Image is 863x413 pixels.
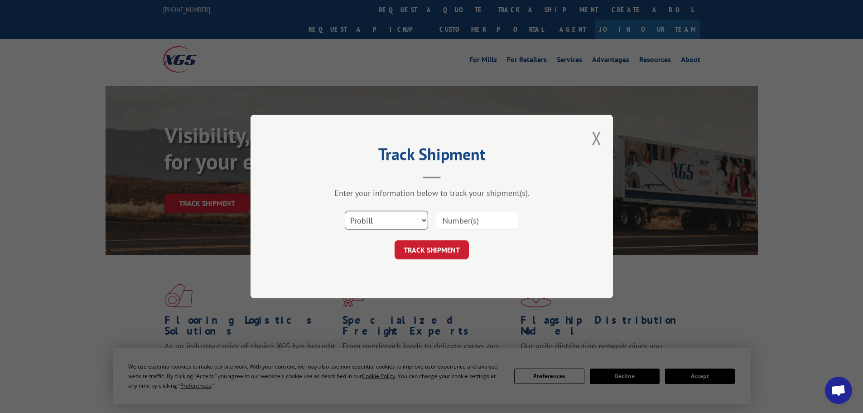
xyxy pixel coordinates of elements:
[825,377,852,404] div: Open chat
[592,126,602,150] button: Close modal
[296,188,568,198] div: Enter your information below to track your shipment(s).
[395,240,469,259] button: TRACK SHIPMENT
[435,211,518,230] input: Number(s)
[296,148,568,165] h2: Track Shipment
